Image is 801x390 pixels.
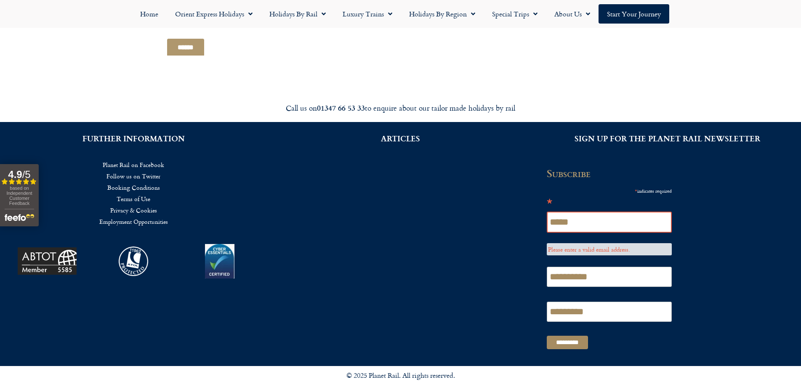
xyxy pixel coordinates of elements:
div: indicates required [547,185,672,196]
div: Please enter a valid email address. [547,243,672,255]
h2: SIGN UP FOR THE PLANET RAIL NEWSLETTER [547,135,788,142]
p: © 2025 Planet Rail. All rights reserved. [161,370,641,381]
a: Booking Conditions [13,182,254,193]
a: Orient Express Holidays [167,4,261,24]
a: Home [132,4,167,24]
a: About Us [546,4,599,24]
input: By email [2,306,8,312]
a: Luxury Trains [334,4,401,24]
a: Start your Journey [599,4,669,24]
a: Planet Rail on Facebook [13,159,254,170]
nav: Menu [4,4,797,24]
span: Your last name [149,188,192,197]
a: Follow us on Twitter [13,170,254,182]
a: Employment Opportunities [13,216,254,227]
input: By telephone [2,317,8,323]
h2: FURTHER INFORMATION [13,135,254,142]
a: Special Trips [484,4,546,24]
h2: Subscribe [547,167,677,179]
span: By telephone [10,316,48,326]
a: Holidays by Rail [261,4,334,24]
a: Terms of Use [13,193,254,204]
h2: ARTICLES [279,135,521,142]
nav: Menu [13,159,254,227]
span: By email [10,305,35,314]
strong: 01347 66 53 33 [317,102,365,113]
div: Call us on to enquire about our tailor made holidays by rail [165,103,636,113]
a: Holidays by Region [401,4,484,24]
a: Privacy & Cookies [13,204,254,216]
